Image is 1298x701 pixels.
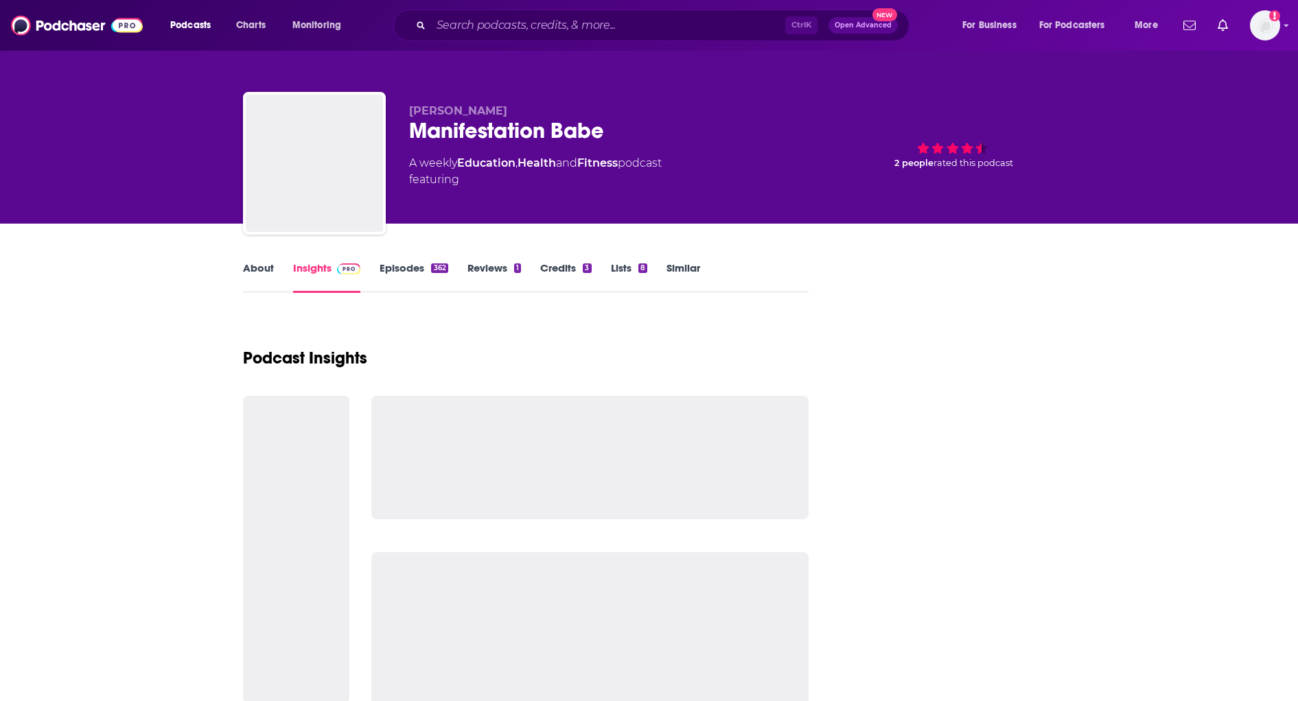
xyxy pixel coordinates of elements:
a: Reviews1 [467,261,521,293]
input: Search podcasts, credits, & more... [431,14,785,36]
button: open menu [1030,14,1125,36]
a: Show notifications dropdown [1178,14,1201,37]
span: 2 people [894,158,934,168]
div: 362 [431,263,448,273]
span: featuring [409,171,662,188]
img: User Profile [1250,10,1280,40]
span: rated this podcast [934,158,1013,168]
img: Podchaser - Follow, Share and Rate Podcasts [11,12,143,38]
svg: Add a profile image [1269,10,1280,21]
a: Similar [667,261,700,293]
span: Charts [236,16,266,35]
a: About [243,261,274,293]
a: Lists8 [611,261,647,293]
span: and [556,156,577,169]
div: 1 [514,263,521,273]
div: 8 [638,263,647,273]
button: open menu [283,14,359,36]
a: InsightsPodchaser Pro [293,261,361,293]
div: Search podcasts, credits, & more... [406,10,923,41]
a: Charts [227,14,274,36]
span: [PERSON_NAME] [409,104,507,117]
button: open menu [1125,14,1175,36]
span: Ctrl K [785,16,818,34]
span: Podcasts [170,16,211,35]
div: A weekly podcast [409,155,662,188]
span: Logged in as Ashley_Beenen [1250,10,1280,40]
button: open menu [953,14,1034,36]
span: Open Advanced [835,22,892,29]
span: Monitoring [292,16,341,35]
a: Episodes362 [380,261,448,293]
span: For Business [962,16,1017,35]
span: For Podcasters [1039,16,1105,35]
span: New [872,8,897,21]
button: Show profile menu [1250,10,1280,40]
a: Fitness [577,156,618,169]
button: Open AdvancedNew [828,17,898,34]
h1: Podcast Insights [243,348,367,368]
a: Health [518,156,556,169]
div: 2 peoplerated this podcast [850,104,1056,189]
a: Education [457,156,515,169]
span: , [515,156,518,169]
a: Credits3 [540,261,591,293]
button: open menu [161,14,229,36]
span: More [1135,16,1158,35]
div: 3 [583,263,591,273]
img: Podchaser Pro [337,263,361,274]
a: Show notifications dropdown [1212,14,1233,37]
